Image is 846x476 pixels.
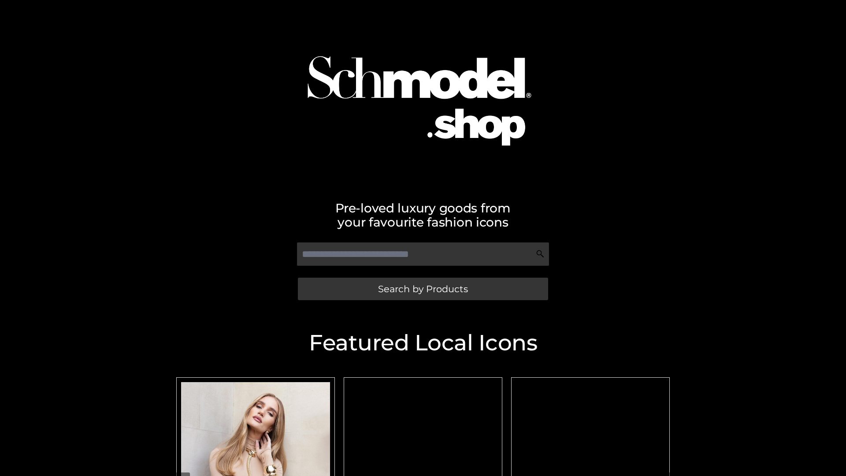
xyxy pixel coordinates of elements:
span: Search by Products [378,284,468,294]
img: Search Icon [536,249,545,258]
h2: Pre-loved luxury goods from your favourite fashion icons [172,201,674,229]
a: Search by Products [298,278,548,300]
h2: Featured Local Icons​ [172,332,674,354]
